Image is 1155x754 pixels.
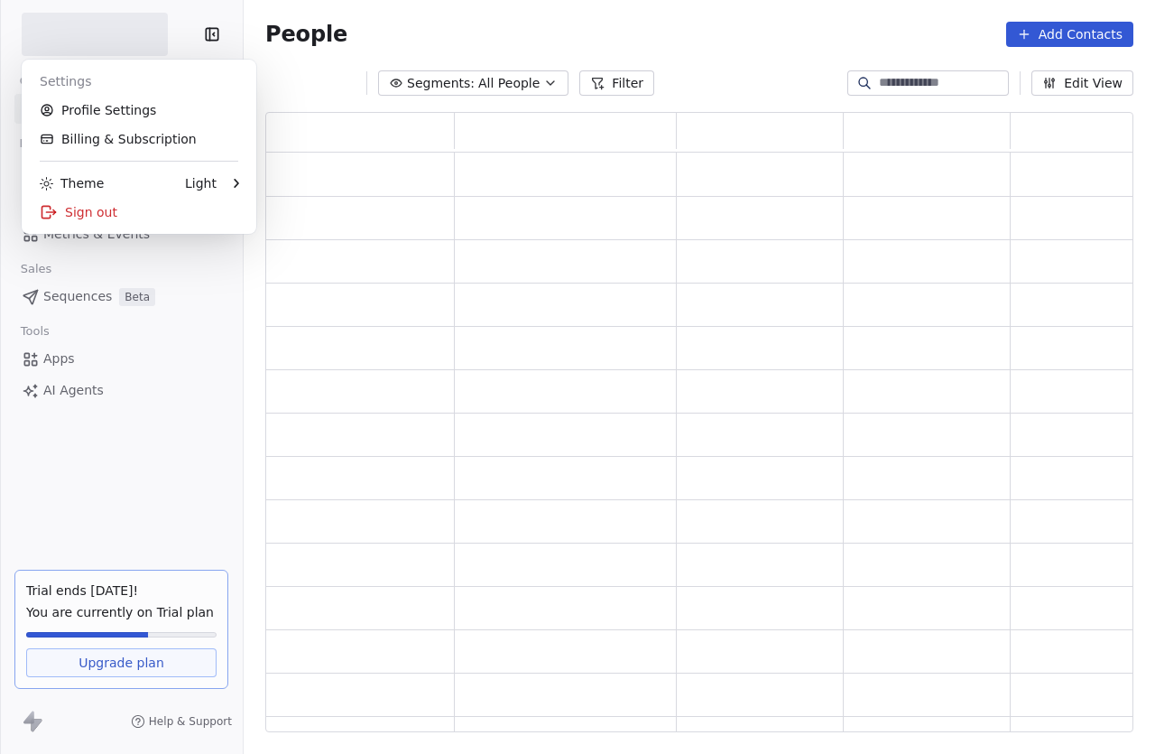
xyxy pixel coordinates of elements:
[29,198,249,227] div: Sign out
[29,67,249,96] div: Settings
[29,125,249,154] a: Billing & Subscription
[185,174,217,192] div: Light
[29,96,249,125] a: Profile Settings
[40,174,104,192] div: Theme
